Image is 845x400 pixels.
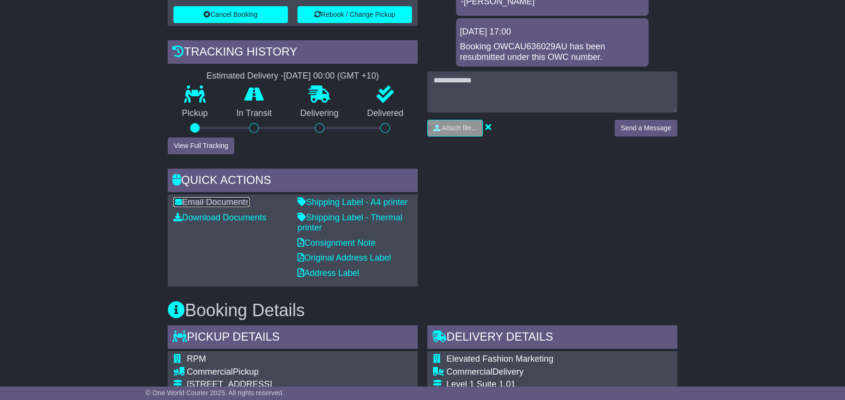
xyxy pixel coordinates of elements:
a: Email Documents [173,197,250,207]
a: Original Address Label [297,253,391,263]
div: [DATE] 00:00 (GMT +10) [284,71,379,81]
button: Send a Message [615,120,677,137]
p: Delivered [353,108,418,119]
button: Rebook / Change Pickup [297,6,412,23]
span: Elevated Fashion Marketing [446,354,553,364]
a: Address Label [297,268,359,278]
div: Delivery Details [427,325,677,351]
a: Download Documents [173,213,266,222]
button: Cancel Booking [173,6,288,23]
a: Shipping Label - Thermal printer [297,213,402,233]
span: © One World Courier 2025. All rights reserved. [146,389,284,397]
span: Commercial [446,367,492,377]
p: Delivering [286,108,353,119]
a: Shipping Label - A4 printer [297,197,408,207]
div: Booking OWCAU636029AU has been resubmitted under this OWC number. [460,42,645,62]
div: [DATE] 17:00 [460,27,645,37]
div: Quick Actions [168,169,418,194]
p: In Transit [222,108,286,119]
p: Pickup [168,108,222,119]
div: [STREET_ADDRESS] [187,379,404,390]
div: Level 1 Suite 1.01 [446,379,663,390]
div: Pickup Details [168,325,418,351]
div: Pickup [187,367,404,377]
div: Delivery [446,367,663,377]
a: Consignment Note [297,238,376,248]
div: Estimated Delivery - [168,71,418,81]
button: View Full Tracking [168,137,234,154]
span: Commercial [187,367,233,377]
div: Tracking history [168,40,418,66]
h3: Booking Details [168,301,677,320]
span: RPM [187,354,206,364]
